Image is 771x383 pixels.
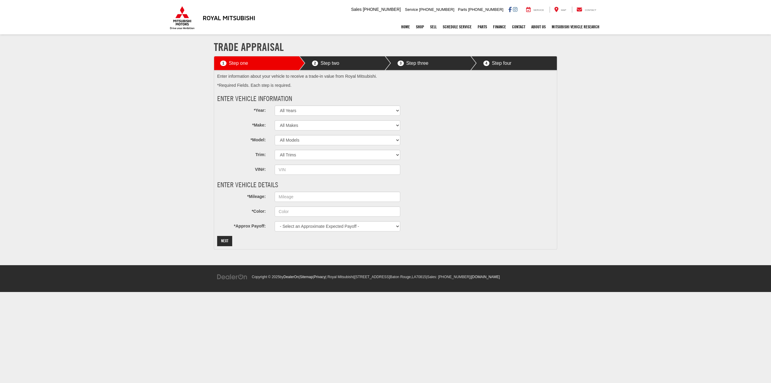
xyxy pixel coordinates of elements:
[458,7,467,12] span: Parts
[468,7,503,12] span: [PHONE_NUMBER]
[438,275,470,279] span: [PHONE_NUMBER]
[213,150,270,158] label: Trim:
[217,274,248,279] a: DealerOn
[471,275,500,279] a: [DOMAIN_NAME]
[169,6,196,30] img: Mitsubishi
[217,74,554,80] p: Enter information about your vehicle to receive a trade-in value from Royal Mitsubishi.
[213,165,270,173] label: VIN#:
[550,7,571,13] a: Map
[398,61,404,66] span: 3
[280,275,299,279] span: by
[513,7,517,12] a: Instagram: Click to visit our Instagram page
[522,7,548,13] a: Service
[213,192,270,200] label: *Mileage:
[275,165,400,175] input: VIN
[312,61,318,66] span: 2
[299,275,313,279] span: |
[217,83,292,88] span: *Required Fields. Each step is required.
[213,120,270,128] label: *Make:
[426,275,470,279] span: |
[427,275,437,279] span: Sales:
[213,221,270,229] label: *Approx Payoff:
[354,275,426,279] span: |
[217,274,248,280] img: DealerOn
[405,7,418,12] span: Service
[398,56,467,70] a: Step three
[413,19,427,34] a: Shop
[252,275,280,279] span: Copyright © 2025
[533,9,544,11] span: Service
[220,61,226,66] span: 1
[508,7,512,12] a: Facebook: Click to visit our Facebook page
[585,9,596,11] span: Contact
[470,275,500,279] span: |
[217,236,232,246] button: Next
[275,192,400,202] input: Mileage
[312,56,381,70] a: Step two
[509,19,528,34] a: Contact
[313,275,326,279] span: |
[214,41,557,53] h1: Trade Appraisal
[419,7,454,12] span: [PHONE_NUMBER]
[398,19,413,34] a: Home
[213,105,270,114] label: *Year:
[440,19,475,34] a: Schedule Service: Opens in a new tab
[203,14,255,21] h3: Royal Mitsubishi
[549,19,602,34] a: Mitsubishi Vehicle Research
[390,275,412,279] span: Baton Rouge,
[363,7,401,12] span: [PHONE_NUMBER]
[483,56,553,70] a: Step four
[220,56,295,70] a: Step one
[412,275,416,279] span: LA
[213,206,270,215] label: *Color:
[427,19,440,34] a: Sell
[213,135,270,143] label: *Model:
[300,275,313,279] a: Sitemap
[475,19,490,34] a: Parts: Opens in a new tab
[483,61,490,66] span: 4
[572,7,601,13] a: Contact
[283,275,299,279] a: DealerOn Home Page
[351,7,362,12] span: Sales
[354,275,390,279] span: [STREET_ADDRESS]
[528,19,549,34] a: About Us
[314,275,326,279] a: Privacy
[416,275,426,279] span: 70815
[561,9,566,11] span: Map
[326,275,354,279] span: | Royal Mitsubishi
[275,206,400,217] input: Color
[217,181,439,189] h3: Enter Vehicle Details
[490,19,509,34] a: Finance
[217,95,439,102] h3: Enter Vehicle Information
